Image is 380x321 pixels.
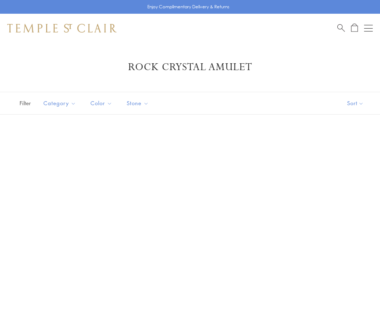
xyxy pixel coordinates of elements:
[147,3,229,10] p: Enjoy Complimentary Delivery & Returns
[38,95,81,111] button: Category
[337,23,345,33] a: Search
[351,23,358,33] a: Open Shopping Bag
[40,99,81,108] span: Category
[18,61,362,74] h1: Rock Crystal Amulet
[364,24,373,33] button: Open navigation
[85,95,118,111] button: Color
[87,99,118,108] span: Color
[7,24,117,33] img: Temple St. Clair
[121,95,154,111] button: Stone
[123,99,154,108] span: Stone
[331,92,380,114] button: Show sort by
